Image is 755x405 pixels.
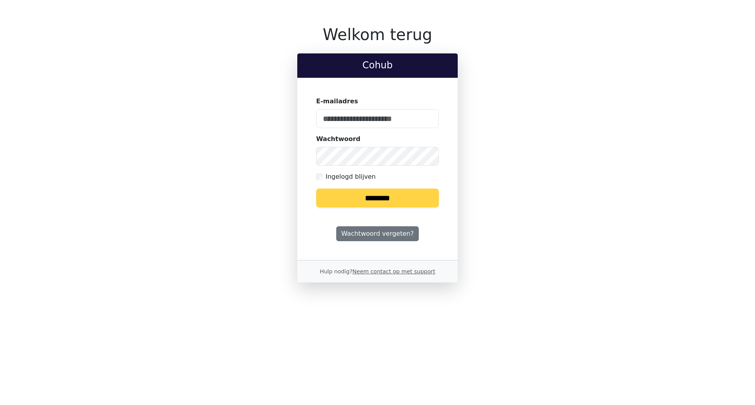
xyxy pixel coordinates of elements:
[297,25,458,44] h1: Welkom terug
[316,97,358,106] label: E-mailadres
[326,172,376,181] label: Ingelogd blijven
[316,134,361,144] label: Wachtwoord
[336,226,419,241] a: Wachtwoord vergeten?
[304,60,451,71] h2: Cohub
[352,268,435,275] a: Neem contact op met support
[320,268,435,275] small: Hulp nodig?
